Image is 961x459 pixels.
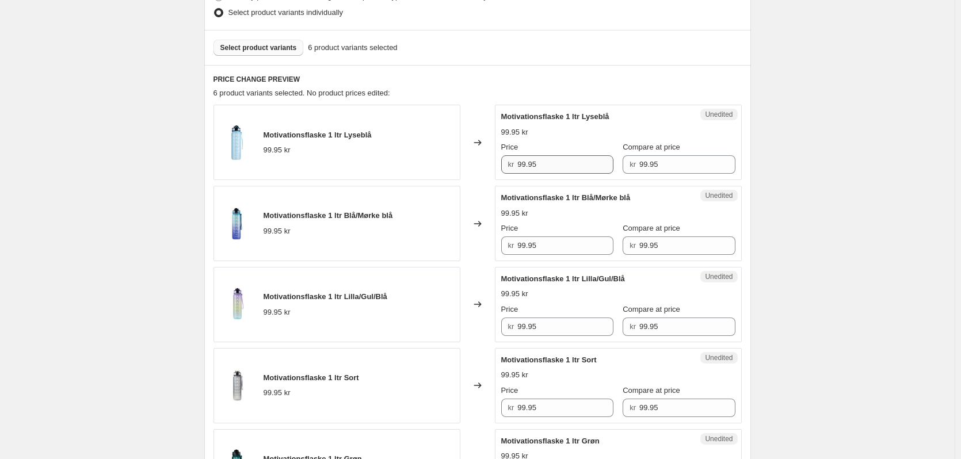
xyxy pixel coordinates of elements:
span: kr [508,160,514,169]
div: 99.95 kr [501,288,528,300]
div: 99.95 kr [501,127,528,138]
div: 99.95 kr [264,307,291,318]
span: Motivationsflaske 1 ltr Lilla/Gul/Blå [501,274,625,283]
span: Price [501,386,518,395]
span: Compare at price [623,143,680,151]
span: Motivationsflaske 1 ltr Sort [501,355,597,364]
img: 044fce32-baf0-4d95-9c73-abac32111199_80x.jpg [220,125,254,160]
span: Unedited [705,434,733,443]
span: Motivationsflaske 1 ltr Lilla/Gul/Blå [264,292,387,301]
span: Compare at price [623,224,680,232]
span: kr [630,403,636,412]
span: Select product variants individually [228,8,343,17]
span: kr [508,322,514,331]
span: Price [501,143,518,151]
span: Unedited [705,191,733,200]
span: 6 product variants selected [308,42,397,53]
span: Motivationsflaske 1 ltr Blå/Mørke blå [501,193,631,202]
span: kr [630,160,636,169]
button: Select product variants [213,40,304,56]
img: febd452b-06b8-4996-9feb-45c5bd7454f5_80x.jpg [220,287,254,322]
img: ad8a561e-42a4-4c52-a65c-f46feaeb9b60_80x.jpg [220,206,254,241]
span: Compare at price [623,386,680,395]
div: 99.95 kr [264,387,291,399]
span: Unedited [705,272,733,281]
span: Select product variants [220,43,297,52]
span: Motivationsflaske 1 ltr Lyseblå [501,112,609,121]
div: 99.95 kr [264,225,291,237]
span: Unedited [705,110,733,119]
span: kr [630,241,636,250]
div: 99.95 kr [501,369,528,381]
span: kr [508,403,514,412]
span: Price [501,224,518,232]
span: kr [630,322,636,331]
div: 99.95 kr [501,208,528,219]
span: Motivationsflaske 1 ltr Sort [264,373,359,382]
div: 99.95 kr [264,144,291,156]
span: Motivationsflaske 1 ltr Grøn [501,437,600,445]
span: kr [508,241,514,250]
span: Motivationsflaske 1 ltr Blå/Mørke blå [264,211,393,220]
h6: PRICE CHANGE PREVIEW [213,75,742,84]
span: Price [501,305,518,313]
img: 9274d4fb-cfa7-422a-a61b-e338c3880b44_80x.jpg [220,368,254,403]
span: 6 product variants selected. No product prices edited: [213,89,390,97]
span: Unedited [705,353,733,362]
span: Compare at price [623,305,680,313]
span: Motivationsflaske 1 ltr Lyseblå [264,131,372,139]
